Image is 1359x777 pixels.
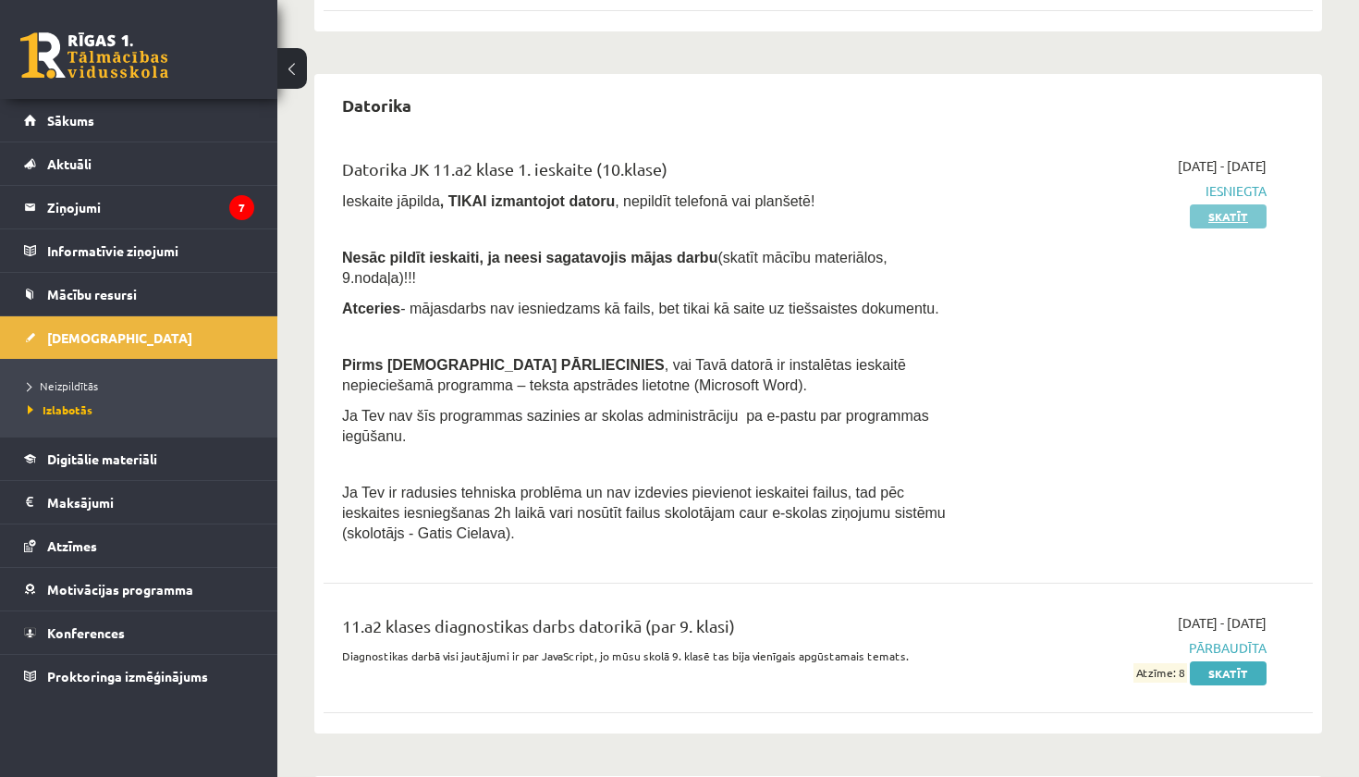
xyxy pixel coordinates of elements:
a: [DEMOGRAPHIC_DATA] [24,316,254,359]
span: Proktoringa izmēģinājums [47,668,208,684]
a: Atzīmes [24,524,254,567]
a: Informatīvie ziņojumi [24,229,254,272]
span: Ja Tev nav šīs programmas sazinies ar skolas administrāciju pa e-pastu par programmas iegūšanu. [342,408,929,444]
span: Aktuāli [47,155,92,172]
span: Atzīmes [47,537,97,554]
span: [DEMOGRAPHIC_DATA] [47,329,192,346]
span: Digitālie materiāli [47,450,157,467]
a: Skatīt [1190,661,1267,685]
span: (skatīt mācību materiālos, 9.nodaļa)!!! [342,250,888,286]
a: Aktuāli [24,142,254,185]
span: Nesāc pildīt ieskaiti, ja neesi sagatavojis mājas darbu [342,250,717,265]
i: 7 [229,195,254,220]
a: Konferences [24,611,254,654]
legend: Ziņojumi [47,186,254,228]
span: Atzīme: 8 [1133,663,1187,683]
span: Neizpildītās [28,378,98,393]
a: Izlabotās [28,401,259,418]
span: - mājasdarbs nav iesniedzams kā fails, bet tikai kā saite uz tiešsaistes dokumentu. [342,301,939,316]
a: Neizpildītās [28,377,259,394]
p: Diagnostikas darbā visi jautājumi ir par JavaScript, jo mūsu skolā 9. klasē tas bija vienīgais ap... [342,647,949,664]
a: Digitālie materiāli [24,438,254,480]
a: Maksājumi [24,481,254,524]
legend: Informatīvie ziņojumi [47,229,254,272]
span: [DATE] - [DATE] [1178,613,1267,633]
a: Motivācijas programma [24,568,254,610]
span: Motivācijas programma [47,581,193,598]
span: , vai Tavā datorā ir instalētas ieskaitē nepieciešamā programma – teksta apstrādes lietotne (Micr... [342,357,906,393]
legend: Maksājumi [47,481,254,524]
span: [DATE] - [DATE] [1178,156,1267,176]
a: Proktoringa izmēģinājums [24,655,254,697]
b: , TIKAI izmantojot datoru [440,193,615,209]
span: Sākums [47,112,94,129]
div: 11.a2 klases diagnostikas darbs datorikā (par 9. klasi) [342,613,949,647]
span: Pirms [DEMOGRAPHIC_DATA] PĀRLIECINIES [342,357,665,373]
span: Iesniegta [977,181,1267,201]
span: Izlabotās [28,402,92,417]
a: Sākums [24,99,254,142]
a: Rīgas 1. Tālmācības vidusskola [20,32,168,79]
a: Skatīt [1190,204,1267,228]
span: Ieskaite jāpilda , nepildīt telefonā vai planšetē! [342,193,814,209]
b: Atceries [342,301,400,316]
a: Mācību resursi [24,273,254,315]
div: Datorika JK 11.a2 klase 1. ieskaite (10.klase) [342,156,949,191]
span: Pārbaudīta [977,638,1267,658]
span: Mācību resursi [47,286,137,302]
a: Ziņojumi7 [24,186,254,228]
span: Ja Tev ir radusies tehniska problēma un nav izdevies pievienot ieskaitei failus, tad pēc ieskaite... [342,485,946,541]
span: Konferences [47,624,125,641]
h2: Datorika [324,83,430,127]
